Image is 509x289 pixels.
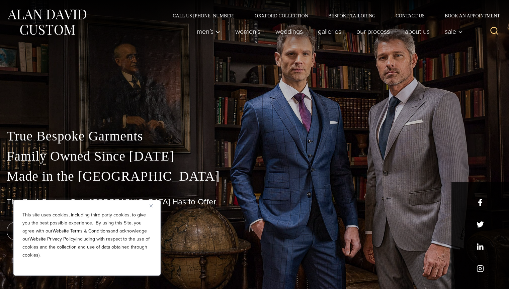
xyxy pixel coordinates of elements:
a: Bespoke Tailoring [318,13,386,18]
span: Sale [445,28,463,35]
a: Contact Us [386,13,435,18]
a: Our Process [349,25,398,38]
a: weddings [268,25,311,38]
span: Men’s [197,28,220,35]
a: Women’s [228,25,268,38]
a: About Us [398,25,437,38]
a: Oxxford Collection [245,13,318,18]
img: Close [150,204,153,207]
p: True Bespoke Garments Family Owned Since [DATE] Made in the [GEOGRAPHIC_DATA] [7,126,502,186]
a: Website Privacy Policy [29,235,75,243]
nav: Secondary Navigation [163,13,502,18]
nav: Primary Navigation [189,25,466,38]
a: Website Terms & Conditions [53,227,110,234]
p: This site uses cookies, including third party cookies, to give you the best possible experience. ... [22,211,152,259]
button: Close [150,202,158,210]
a: Galleries [311,25,349,38]
a: Book an Appointment [435,13,502,18]
button: View Search Form [486,23,502,39]
a: Call Us [PHONE_NUMBER] [163,13,245,18]
img: Alan David Custom [7,7,87,37]
h1: The Best Custom Suits [GEOGRAPHIC_DATA] Has to Offer [7,197,502,207]
a: book an appointment [7,222,100,240]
